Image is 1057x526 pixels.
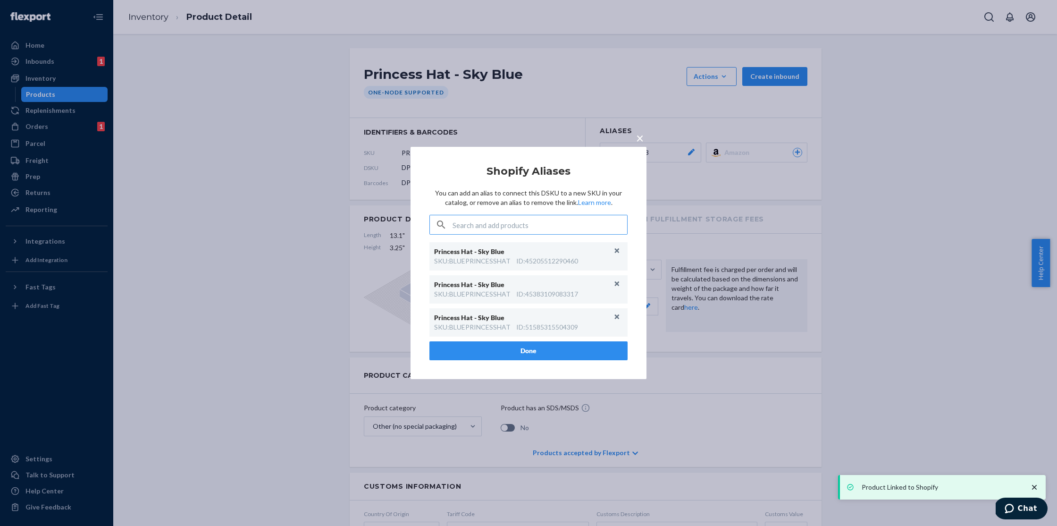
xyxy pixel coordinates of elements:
[996,498,1048,521] iframe: Opens a widget where you can chat to one of our agents
[516,256,578,266] div: ID : 45205512290460
[636,130,644,146] span: ×
[429,341,628,360] button: Done
[453,215,627,234] input: Search and add products
[610,277,624,291] button: Unlink
[434,256,511,266] div: SKU : BLUEPRINCESSHAT
[862,483,1020,492] p: Product Linked to Shopify
[1030,483,1039,492] svg: close toast
[434,280,613,289] div: Princess Hat - Sky Blue
[516,289,578,299] div: ID : 45383109083317
[429,188,628,207] p: You can add an alias to connect this DSKU to a new SKU in your catalog, or remove an alias to rem...
[610,310,624,324] button: Unlink
[610,244,624,258] button: Unlink
[434,313,613,322] div: Princess Hat - Sky Blue
[516,322,578,332] div: ID : 51585315504309
[434,289,511,299] div: SKU : BLUEPRINCESSHAT
[434,247,613,256] div: Princess Hat - Sky Blue
[434,322,511,332] div: SKU : BLUEPRINCESSHAT
[429,166,628,177] h2: Shopify Aliases
[578,198,611,206] a: Learn more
